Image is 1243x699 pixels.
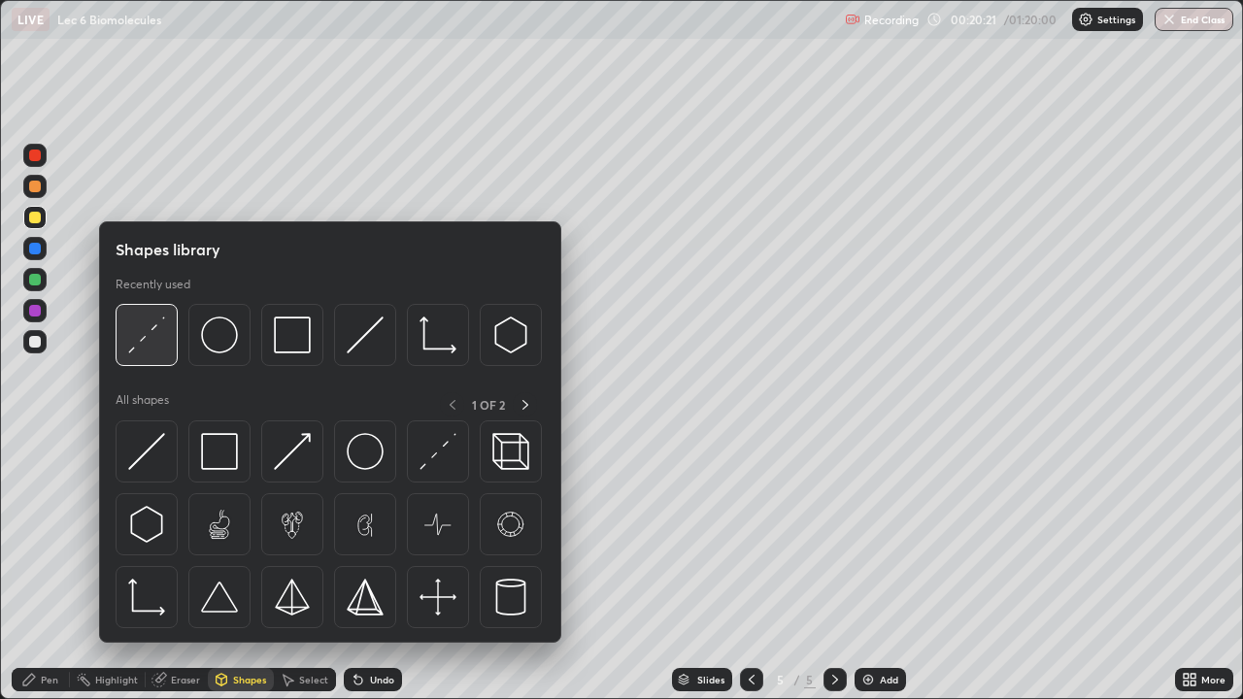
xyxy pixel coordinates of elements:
[1097,15,1135,24] p: Settings
[95,675,138,684] div: Highlight
[771,674,790,685] div: 5
[201,433,238,470] img: svg+xml;charset=utf-8,%3Csvg%20xmlns%3D%22http%3A%2F%2Fwww.w3.org%2F2000%2Fsvg%22%20width%3D%2234...
[128,506,165,543] img: svg+xml;charset=utf-8,%3Csvg%20xmlns%3D%22http%3A%2F%2Fwww.w3.org%2F2000%2Fsvg%22%20width%3D%2230...
[116,277,190,292] p: Recently used
[347,506,384,543] img: svg+xml;charset=utf-8,%3Csvg%20xmlns%3D%22http%3A%2F%2Fwww.w3.org%2F2000%2Fsvg%22%20width%3D%2265...
[116,392,169,416] p: All shapes
[116,238,220,261] h5: Shapes library
[804,671,816,688] div: 5
[17,12,44,27] p: LIVE
[794,674,800,685] div: /
[1078,12,1093,27] img: class-settings-icons
[845,12,860,27] img: recording.375f2c34.svg
[472,397,505,413] p: 1 OF 2
[420,506,456,543] img: svg+xml;charset=utf-8,%3Csvg%20xmlns%3D%22http%3A%2F%2Fwww.w3.org%2F2000%2Fsvg%22%20width%3D%2265...
[57,12,161,27] p: Lec 6 Biomolecules
[420,579,456,616] img: svg+xml;charset=utf-8,%3Csvg%20xmlns%3D%22http%3A%2F%2Fwww.w3.org%2F2000%2Fsvg%22%20width%3D%2240...
[201,506,238,543] img: svg+xml;charset=utf-8,%3Csvg%20xmlns%3D%22http%3A%2F%2Fwww.w3.org%2F2000%2Fsvg%22%20width%3D%2265...
[274,316,311,353] img: svg+xml;charset=utf-8,%3Csvg%20xmlns%3D%22http%3A%2F%2Fwww.w3.org%2F2000%2Fsvg%22%20width%3D%2234...
[864,13,919,27] p: Recording
[171,675,200,684] div: Eraser
[860,672,876,687] img: add-slide-button
[347,316,384,353] img: svg+xml;charset=utf-8,%3Csvg%20xmlns%3D%22http%3A%2F%2Fwww.w3.org%2F2000%2Fsvg%22%20width%3D%2230...
[697,675,724,684] div: Slides
[128,316,165,353] img: svg+xml;charset=utf-8,%3Csvg%20xmlns%3D%22http%3A%2F%2Fwww.w3.org%2F2000%2Fsvg%22%20width%3D%2230...
[274,506,311,543] img: svg+xml;charset=utf-8,%3Csvg%20xmlns%3D%22http%3A%2F%2Fwww.w3.org%2F2000%2Fsvg%22%20width%3D%2265...
[233,675,266,684] div: Shapes
[128,579,165,616] img: svg+xml;charset=utf-8,%3Csvg%20xmlns%3D%22http%3A%2F%2Fwww.w3.org%2F2000%2Fsvg%22%20width%3D%2233...
[128,433,165,470] img: svg+xml;charset=utf-8,%3Csvg%20xmlns%3D%22http%3A%2F%2Fwww.w3.org%2F2000%2Fsvg%22%20width%3D%2230...
[201,316,238,353] img: svg+xml;charset=utf-8,%3Csvg%20xmlns%3D%22http%3A%2F%2Fwww.w3.org%2F2000%2Fsvg%22%20width%3D%2236...
[492,579,529,616] img: svg+xml;charset=utf-8,%3Csvg%20xmlns%3D%22http%3A%2F%2Fwww.w3.org%2F2000%2Fsvg%22%20width%3D%2228...
[347,579,384,616] img: svg+xml;charset=utf-8,%3Csvg%20xmlns%3D%22http%3A%2F%2Fwww.w3.org%2F2000%2Fsvg%22%20width%3D%2234...
[420,316,456,353] img: svg+xml;charset=utf-8,%3Csvg%20xmlns%3D%22http%3A%2F%2Fwww.w3.org%2F2000%2Fsvg%22%20width%3D%2233...
[370,675,394,684] div: Undo
[492,433,529,470] img: svg+xml;charset=utf-8,%3Csvg%20xmlns%3D%22http%3A%2F%2Fwww.w3.org%2F2000%2Fsvg%22%20width%3D%2235...
[41,675,58,684] div: Pen
[201,579,238,616] img: svg+xml;charset=utf-8,%3Csvg%20xmlns%3D%22http%3A%2F%2Fwww.w3.org%2F2000%2Fsvg%22%20width%3D%2238...
[880,675,898,684] div: Add
[347,433,384,470] img: svg+xml;charset=utf-8,%3Csvg%20xmlns%3D%22http%3A%2F%2Fwww.w3.org%2F2000%2Fsvg%22%20width%3D%2236...
[492,316,529,353] img: svg+xml;charset=utf-8,%3Csvg%20xmlns%3D%22http%3A%2F%2Fwww.w3.org%2F2000%2Fsvg%22%20width%3D%2230...
[1161,12,1177,27] img: end-class-cross
[492,506,529,543] img: svg+xml;charset=utf-8,%3Csvg%20xmlns%3D%22http%3A%2F%2Fwww.w3.org%2F2000%2Fsvg%22%20width%3D%2265...
[299,675,328,684] div: Select
[274,579,311,616] img: svg+xml;charset=utf-8,%3Csvg%20xmlns%3D%22http%3A%2F%2Fwww.w3.org%2F2000%2Fsvg%22%20width%3D%2234...
[274,433,311,470] img: svg+xml;charset=utf-8,%3Csvg%20xmlns%3D%22http%3A%2F%2Fwww.w3.org%2F2000%2Fsvg%22%20width%3D%2230...
[1155,8,1233,31] button: End Class
[420,433,456,470] img: svg+xml;charset=utf-8,%3Csvg%20xmlns%3D%22http%3A%2F%2Fwww.w3.org%2F2000%2Fsvg%22%20width%3D%2230...
[1201,675,1226,684] div: More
